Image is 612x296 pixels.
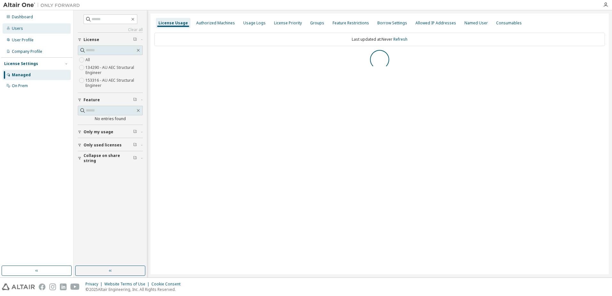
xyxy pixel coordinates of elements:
[133,143,137,148] span: Clear filter
[133,37,137,42] span: Clear filter
[78,27,143,32] a: Clear all
[333,21,369,26] div: Feature Restrictions
[70,284,80,290] img: youtube.svg
[133,156,137,161] span: Clear filter
[12,49,42,54] div: Company Profile
[84,143,122,148] span: Only used licenses
[12,83,28,88] div: On Prem
[158,21,188,26] div: License Usage
[85,287,184,292] p: © 2025 Altair Engineering, Inc. All Rights Reserved.
[12,14,33,20] div: Dashboard
[78,33,143,47] button: License
[12,37,34,43] div: User Profile
[104,282,151,287] div: Website Terms of Use
[84,37,99,42] span: License
[12,72,31,78] div: Managed
[12,26,23,31] div: Users
[84,97,100,103] span: Feature
[78,138,143,152] button: Only used licenses
[133,97,137,103] span: Clear filter
[78,151,143,165] button: Collapse on share string
[377,21,407,26] div: Borrow Settings
[78,116,143,121] div: No entries found
[85,56,91,64] label: All
[496,21,522,26] div: Consumables
[85,282,104,287] div: Privacy
[393,37,407,42] a: Refresh
[60,284,67,290] img: linkedin.svg
[464,21,488,26] div: Named User
[154,33,605,46] div: Last updated at: Never
[151,282,184,287] div: Cookie Consent
[49,284,56,290] img: instagram.svg
[78,125,143,139] button: Only my usage
[85,77,143,89] label: 153316 - AU AEC Structural Engineer
[84,153,133,163] span: Collapse on share string
[78,93,143,107] button: Feature
[133,129,137,135] span: Clear filter
[85,64,143,77] label: 134290 - AU AEC Structural Engineer
[415,21,456,26] div: Allowed IP Addresses
[2,284,35,290] img: altair_logo.svg
[84,129,113,135] span: Only my usage
[274,21,302,26] div: License Priority
[310,21,324,26] div: Groups
[3,2,83,8] img: Altair One
[196,21,235,26] div: Authorized Machines
[4,61,38,66] div: License Settings
[243,21,266,26] div: Usage Logs
[39,284,45,290] img: facebook.svg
